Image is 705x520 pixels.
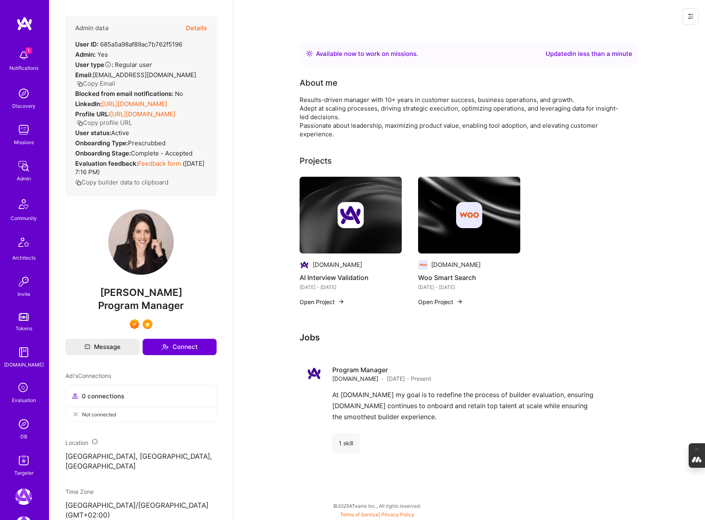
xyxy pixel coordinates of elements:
a: Terms of Service [340,511,378,518]
div: 685a5a98af89ac7b762f5196 [75,40,182,49]
i: Help [104,61,112,68]
span: Time Zone [65,488,94,495]
div: [DATE] - [DATE] [418,283,520,291]
img: Community [14,194,34,214]
div: Location [65,438,217,447]
button: Copy profile URL [77,118,132,127]
span: 0 connections [82,392,124,400]
img: guide book [16,344,32,360]
div: [DOMAIN_NAME] [313,260,362,269]
strong: User status: [75,129,111,137]
img: Admin Search [16,416,32,432]
button: Copy builder data to clipboard [75,178,168,187]
img: admin teamwork [16,158,32,174]
a: Feedback form [138,160,181,167]
div: [DATE] - [DATE] [300,283,402,291]
img: Architects [14,234,34,253]
div: Yes [75,50,108,59]
strong: Onboarding Type: [75,139,128,147]
img: SelectionTeam [143,319,152,329]
h4: AI Interview Validation [300,272,402,283]
div: Architects [12,253,36,262]
span: [DATE] - Present [387,374,431,383]
img: arrow-right [338,298,345,305]
div: [DOMAIN_NAME] [431,260,481,269]
button: Open Project [300,298,345,306]
strong: User type : [75,61,113,69]
strong: Profile URL: [75,110,110,118]
div: Admin [17,174,31,183]
span: | [340,511,414,518]
h4: Admin data [75,24,109,32]
span: Active [111,129,129,137]
span: 1 [25,47,32,54]
strong: User ID: [75,40,98,48]
i: icon CloseGray [72,411,79,418]
div: Tokens [16,324,32,333]
h3: Jobs [300,332,639,342]
img: Invite [16,273,32,290]
div: Discovery [12,102,36,110]
img: Company logo [338,202,364,228]
strong: Email: [75,71,93,79]
span: [PERSON_NAME] [65,287,217,299]
i: icon Mail [85,344,90,350]
img: bell [16,47,32,64]
img: logo [16,16,33,31]
i: icon Copy [77,81,83,87]
h4: Woo Smart Search [418,272,520,283]
span: Not connected [82,410,116,419]
img: tokens [19,313,29,321]
i: icon Connect [161,343,169,351]
img: A.Team: Leading A.Team's Marketing & DemandGen [16,489,32,505]
h4: Program Manager [332,365,431,374]
button: Message [65,339,139,355]
div: Notifications [9,64,38,72]
a: [URL][DOMAIN_NAME] [102,100,167,108]
strong: Blocked from email notifications: [75,90,175,98]
i: icon Collaborator [72,393,78,399]
button: Open Project [418,298,463,306]
strong: Evaluation feedback: [75,160,138,167]
span: [EMAIL_ADDRESS][DOMAIN_NAME] [93,71,196,79]
img: User Avatar [108,209,174,275]
img: Company logo [300,260,309,270]
img: Exceptional A.Teamer [130,319,139,329]
div: About me [300,77,338,89]
button: Connect [143,339,217,355]
img: Company logo [418,260,428,270]
img: Company logo [306,365,322,382]
i: icon Copy [75,180,81,186]
a: [URL][DOMAIN_NAME] [110,110,175,118]
div: Results-driven manager with 10+ years in customer success, business operations, and growth. Adept... [300,96,627,138]
div: Community [11,214,37,222]
div: Projects [300,155,332,167]
div: Updated in less than a minute [546,49,632,59]
img: arrow-right [457,298,463,305]
div: Missions [14,138,34,147]
button: 0 connectionsNot connected [65,385,217,422]
button: Details [186,16,207,40]
img: cover [418,177,520,253]
div: 1 skill [332,433,360,453]
span: Program Manager [98,300,184,311]
strong: Admin: [75,51,96,58]
img: discovery [16,85,32,102]
a: Privacy Policy [381,511,414,518]
span: prescrubbed [128,139,166,147]
div: No [75,89,183,98]
div: ( [DATE] 7:16 PM ) [75,159,207,176]
div: Available now to work on missions . [316,49,418,59]
img: Availability [306,50,313,57]
span: · [382,374,383,383]
button: Copy Email [77,79,115,88]
i: icon Copy [77,120,83,126]
span: Adi's Connections [65,371,111,380]
div: Evaluation [12,396,36,404]
span: [DOMAIN_NAME] [332,374,378,383]
img: Skill Targeter [16,452,32,469]
strong: LinkedIn: [75,100,102,108]
img: cover [300,177,402,253]
img: Company logo [456,202,482,228]
div: © 2025 ATeams Inc., All rights reserved. [49,496,705,516]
